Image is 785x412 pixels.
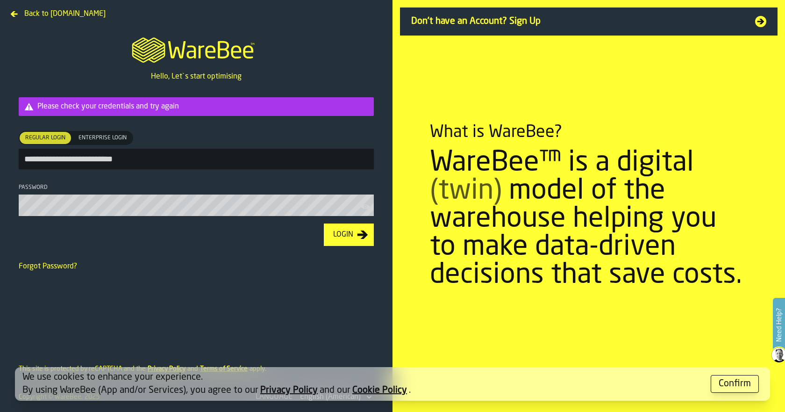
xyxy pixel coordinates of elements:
[73,132,132,144] div: thumb
[352,386,407,395] a: Cookie Policy
[15,367,770,401] div: alert-[object Object]
[19,131,72,145] label: button-switch-multi-Regular Login
[411,15,744,28] span: Don't have an Account? Sign Up
[324,224,374,246] button: button-Login
[19,263,77,270] a: Forgot Password?
[19,149,374,169] input: button-toolbar-[object Object]
[24,8,106,20] span: Back to [DOMAIN_NAME]
[711,375,759,393] button: button-
[21,134,69,142] span: Regular Login
[151,71,242,82] p: Hello, Let`s start optimising
[20,132,71,144] div: thumb
[19,184,374,216] label: button-toolbar-Password
[430,149,748,289] div: WareBee™ is a digital model of the warehouse helping you to make data-driven decisions that save ...
[72,131,133,145] label: button-switch-multi-Enterprise Login
[123,26,269,71] a: logo-header
[19,131,374,169] label: button-toolbar-[object Object]
[329,229,357,240] div: Login
[260,386,318,395] a: Privacy Policy
[19,184,374,191] div: Password
[774,299,784,351] label: Need Help?
[361,202,372,211] button: button-toolbar-Password
[75,134,130,142] span: Enterprise Login
[430,177,502,205] span: (twin)
[37,101,370,112] div: Please check your credentials and try again
[430,123,562,142] div: What is WareBee?
[22,371,703,397] div: We use cookies to enhance your experience. By using WareBee (App and/or Services), you agree to o...
[719,377,751,390] div: Confirm
[19,97,374,116] div: alert-Please check your credentials and try again
[19,195,374,216] input: button-toolbar-Password
[400,7,778,36] a: Don't have an Account? Sign Up
[7,7,109,15] a: Back to [DOMAIN_NAME]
